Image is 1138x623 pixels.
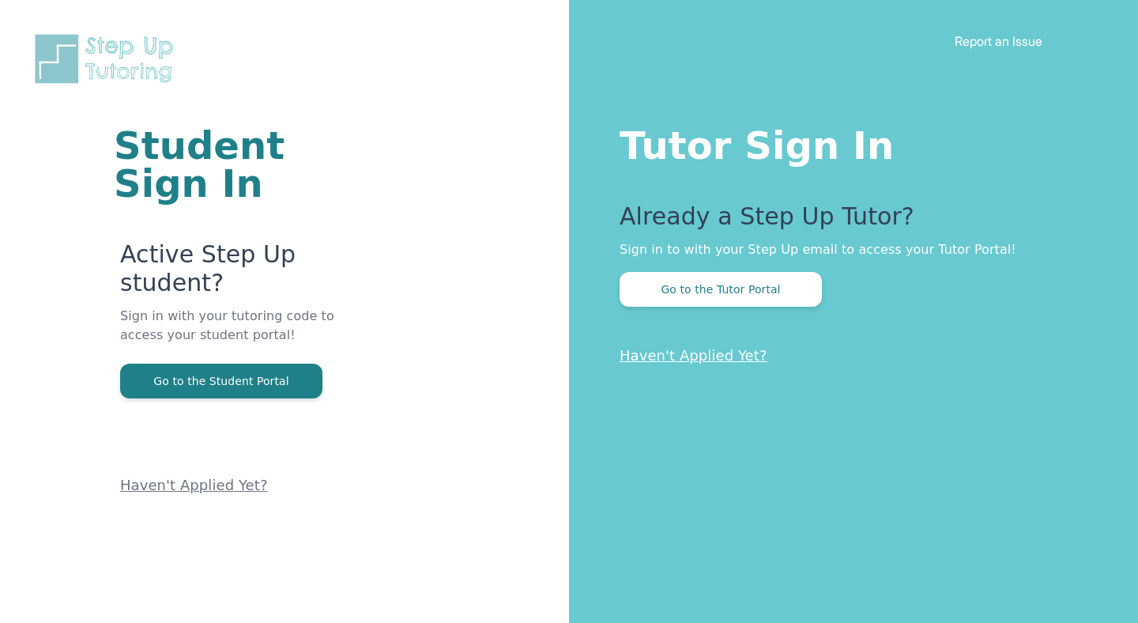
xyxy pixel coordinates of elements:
[120,240,379,307] p: Active Step Up student?
[620,347,767,364] a: Haven't Applied Yet?
[620,240,1075,259] p: Sign in to with your Step Up email to access your Tutor Portal!
[955,33,1042,49] a: Report an Issue
[120,307,379,364] p: Sign in with your tutoring code to access your student portal!
[120,477,268,493] a: Haven't Applied Yet?
[32,32,183,86] img: Step Up Tutoring horizontal logo
[620,202,1075,240] p: Already a Step Up Tutor?
[620,272,822,307] button: Go to the Tutor Portal
[620,281,822,296] a: Go to the Tutor Portal
[120,364,322,398] button: Go to the Student Portal
[114,126,379,202] h1: Student Sign In
[120,373,322,388] a: Go to the Student Portal
[620,120,1075,164] h1: Tutor Sign In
